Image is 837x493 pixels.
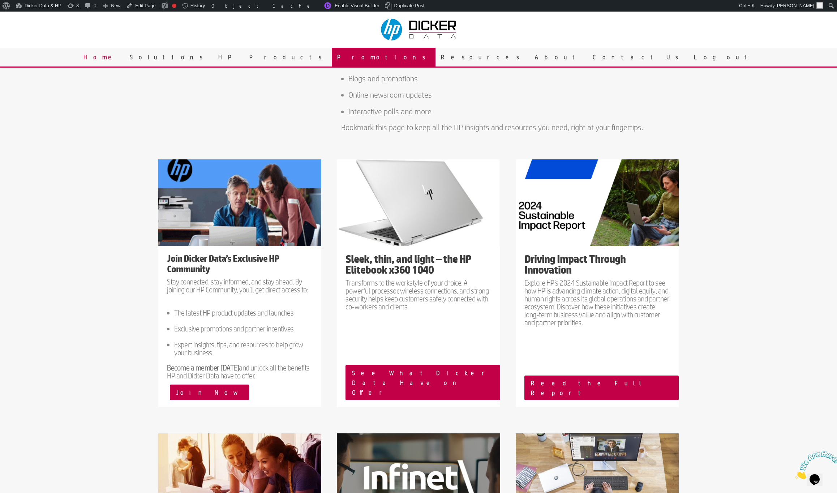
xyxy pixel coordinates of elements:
div: Focus keyphrase not set [172,4,176,8]
a: HP Products [213,48,332,67]
p: Transforms to the workstyle of your choice. A powerful processor, wireless connections, and stron... [345,279,491,310]
p: Stay connected, stay informed, and stay ahead. By joining our HP Community, you’ll get direct acc... [167,278,313,301]
a: Contact Us [587,48,688,67]
p: Bookmark this page to keep all the HP insights and resources you need, right at your fingertips. [341,123,679,132]
img: HP-453-Promo-tile [158,159,321,246]
a: Solutions [124,48,213,67]
a: Promotions [332,48,435,67]
a: Home [78,48,124,67]
p: The latest HP product updates and launches [174,309,313,317]
img: EB x360 1040 [337,159,500,246]
a: Read the Full Report [524,376,679,400]
h4: Sleek, thin, and light – the HP Elitebook x360 1040 [345,253,491,279]
strong: Driving Impact Through Innovation [524,252,626,276]
a: See What Dicker Data Have on Offer [345,365,500,400]
iframe: chat widget [792,448,837,482]
strong: Become a member [DATE] [167,363,239,372]
p: Explore HP’s 2024 Sustainable Impact Report to see how HP is advancing climate action, digital eq... [524,279,670,326]
p: Expert insights, tips, and resources to help grow your business [174,340,313,356]
img: Dicker Data & HP [377,15,462,44]
p: Interactive polls and more [348,107,679,116]
p: Online newsroom updates [348,90,679,99]
p: Blogs and promotions [348,74,679,83]
a: About [529,48,587,67]
img: Chat attention grabber [3,3,48,31]
p: Exclusive promotions and partner incentives [174,325,313,333]
p: and unlock all the benefits HP and Dicker Data have to offer. [167,364,313,380]
a: Resources [435,48,529,67]
img: Sustainable Impact Report [516,159,679,246]
a: Logout [688,48,759,67]
h1: Join Dicker Data’s Exclusive HP Community [167,253,313,278]
a: Join Now [170,385,249,400]
span: [PERSON_NAME] [776,3,814,8]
